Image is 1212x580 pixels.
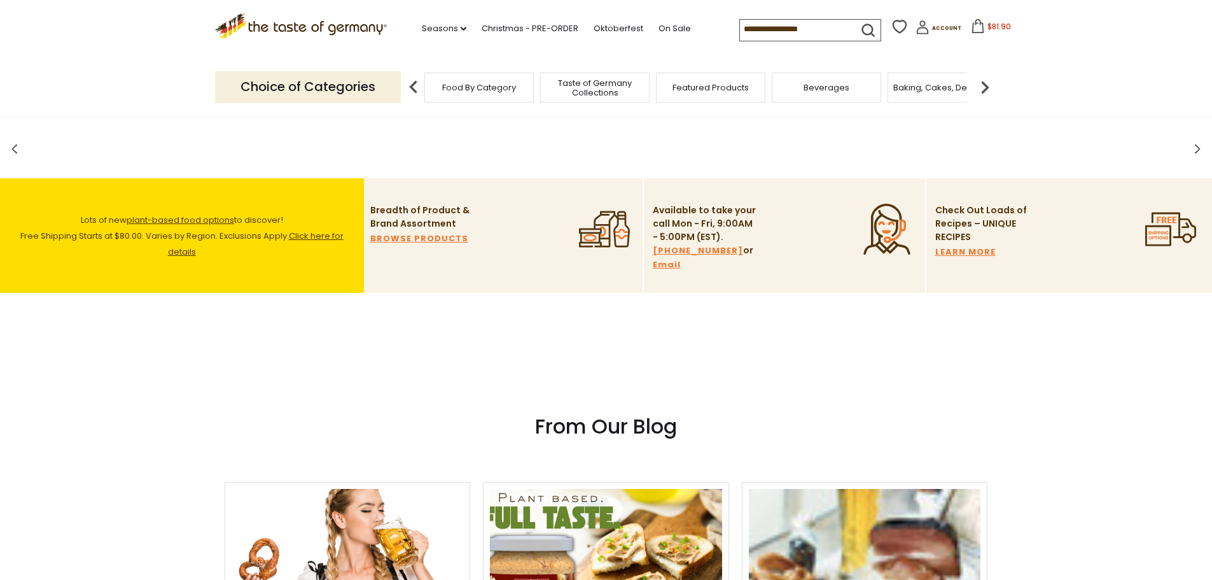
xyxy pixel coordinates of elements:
[225,414,988,439] h3: From Our Blog
[482,22,578,36] a: Christmas - PRE-ORDER
[804,83,849,92] a: Beverages
[653,258,681,272] a: Email
[401,74,426,100] img: previous arrow
[544,78,646,97] a: Taste of Germany Collections
[672,83,749,92] a: Featured Products
[370,232,468,246] a: BROWSE PRODUCTS
[20,214,344,258] span: Lots of new to discover! Free Shipping Starts at $80.00. Varies by Region. Exclusions Apply.
[658,22,691,36] a: On Sale
[168,230,344,258] a: Click here for details
[987,21,1011,32] span: $81.90
[916,20,961,39] a: Account
[370,204,475,230] p: Breadth of Product & Brand Assortment
[653,204,758,272] p: Available to take your call Mon - Fri, 9:00AM - 5:00PM (EST). or
[653,244,743,258] a: [PHONE_NUMBER]
[932,25,961,32] span: Account
[964,19,1018,38] button: $81.90
[422,22,466,36] a: Seasons
[935,245,996,259] a: LEARN MORE
[893,83,992,92] a: Baking, Cakes, Desserts
[127,214,234,226] a: plant-based food options
[215,71,401,103] p: Choice of Categories
[972,74,998,100] img: next arrow
[935,204,1027,244] p: Check Out Loads of Recipes – UNIQUE RECIPES
[442,83,516,92] a: Food By Category
[594,22,643,36] a: Oktoberfest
